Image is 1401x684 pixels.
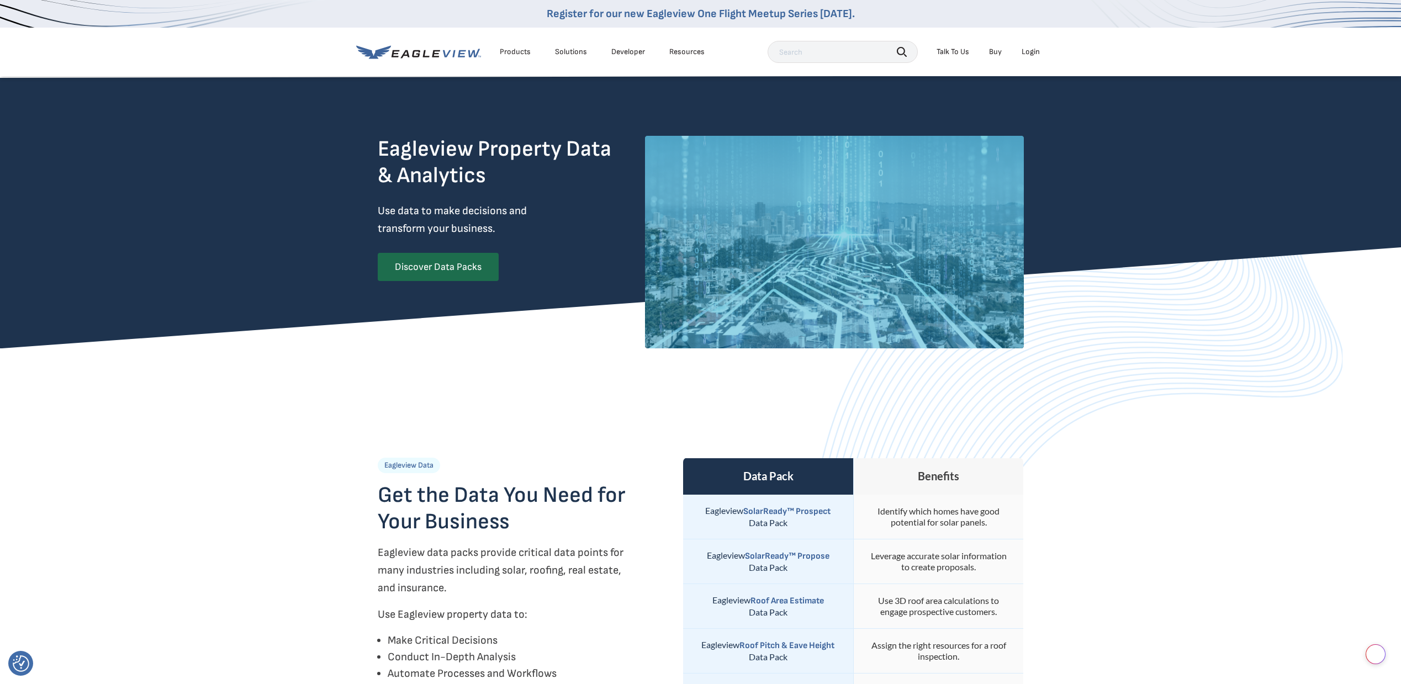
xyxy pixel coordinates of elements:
[547,7,855,20] a: Register for our new Eagleview One Flight Meetup Series [DATE].
[378,136,620,189] h2: Eagleview Property Data & Analytics
[755,551,829,561] strong: larReady™ Propose
[378,202,544,237] p: Use data to make decisions and transform your business.
[750,595,824,605] a: Roof Area Estimate
[683,458,853,495] th: Data Pack
[669,47,705,57] div: Resources
[500,47,531,57] div: Products
[683,584,853,629] td: Eagleview Data Pack
[1022,47,1040,57] div: Login
[378,606,628,623] p: Use Eagleview property data to:
[683,495,853,539] td: Eagleview Data Pack
[378,458,440,473] p: Eagleview Data
[853,539,1023,584] td: Leverage accurate solar information to create proposals.
[555,47,587,57] div: Solutions
[853,458,1023,495] th: Benefits
[745,550,755,560] a: So
[378,482,628,535] h2: Get the Data You Need for Your Business
[743,505,831,516] a: SolarReady™ Prospect
[13,655,29,672] button: Consent Preferences
[739,640,834,651] strong: Roof Pitch & Eave Height
[989,47,1002,57] a: Buy
[611,47,645,57] a: Developer
[768,41,918,63] input: Search
[388,649,628,665] li: Conduct In-Depth Analysis
[750,596,824,606] strong: Roof Area Estimate
[13,655,29,672] img: Revisit consent button
[378,544,628,597] p: Eagleview data packs provide critical data points for many industries including solar, roofing, r...
[745,551,755,561] strong: So
[853,584,1023,629] td: Use 3D roof area calculations to engage prospective customers.
[388,632,628,649] li: Make Critical Decisions
[739,639,834,650] a: Roof Pitch & Eave Height
[388,665,628,682] li: Automate Processes and Workflows
[743,506,831,517] strong: SolarReady™ Prospect
[755,550,829,560] a: larReady™ Propose
[683,629,853,674] td: Eagleview Data Pack
[853,629,1023,674] td: Assign the right resources for a roof inspection.
[853,495,1023,539] td: Identify which homes have good potential for solar panels.
[937,47,969,57] div: Talk To Us
[378,253,499,281] a: Discover Data Packs
[683,539,853,584] td: Eagleview Data Pack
